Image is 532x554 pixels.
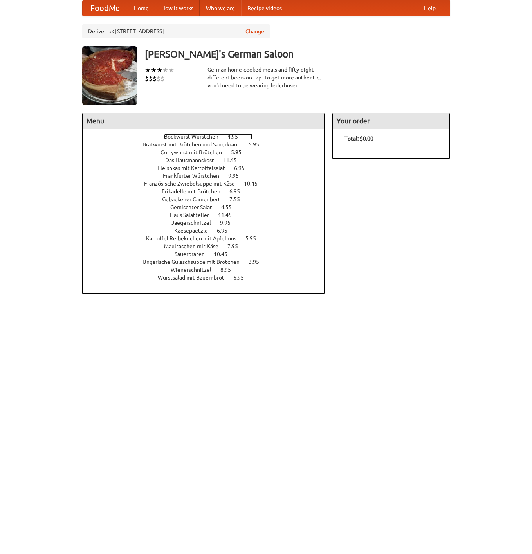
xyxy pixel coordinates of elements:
a: Französische Zwiebelsuppe mit Käse 10.45 [144,180,272,187]
span: 3.95 [249,259,267,265]
span: Maultaschen mit Käse [164,243,226,249]
span: Französische Zwiebelsuppe mit Käse [144,180,243,187]
span: Das Hausmannskost [165,157,222,163]
a: How it works [155,0,200,16]
span: 6.95 [217,227,235,234]
a: Gemischter Salat 4.55 [170,204,246,210]
a: Das Hausmannskost 11.45 [165,157,251,163]
a: Frankfurter Würstchen 9.95 [163,173,253,179]
span: 6.95 [234,165,252,171]
span: 6.95 [233,274,252,281]
span: 5.95 [231,149,249,155]
a: Bockwurst Würstchen 4.95 [164,134,252,140]
a: Jaegerschnitzel 9.95 [171,220,245,226]
li: $ [145,74,149,83]
a: Who we are [200,0,241,16]
span: Frankfurter Würstchen [163,173,227,179]
span: 9.95 [220,220,238,226]
span: 7.95 [227,243,246,249]
a: Bratwurst mit Brötchen und Sauerkraut 5.95 [142,141,274,148]
a: Ungarische Gulaschsuppe mit Brötchen 3.95 [142,259,274,265]
a: Recipe videos [241,0,288,16]
a: Wienerschnitzel 8.95 [171,267,245,273]
b: Total: $0.00 [344,135,373,142]
a: FoodMe [83,0,128,16]
span: Currywurst mit Brötchen [161,149,230,155]
span: Jaegerschnitzel [171,220,219,226]
li: ★ [162,66,168,74]
a: Home [128,0,155,16]
span: 10.45 [214,251,235,257]
li: ★ [157,66,162,74]
li: $ [157,74,161,83]
span: 9.95 [228,173,247,179]
span: Bockwurst Würstchen [164,134,226,140]
span: Sauerbraten [175,251,213,257]
h4: Your order [333,113,449,129]
span: 8.95 [220,267,239,273]
span: 6.95 [229,188,248,195]
a: Help [418,0,442,16]
a: Haus Salatteller 11.45 [170,212,246,218]
span: Kartoffel Reibekuchen mit Apfelmus [146,235,244,242]
a: Kaesepaetzle 6.95 [174,227,242,234]
a: Kartoffel Reibekuchen mit Apfelmus 5.95 [146,235,271,242]
h3: [PERSON_NAME]'s German Saloon [145,46,450,62]
img: angular.jpg [82,46,137,105]
span: 11.45 [223,157,245,163]
a: Currywurst mit Brötchen 5.95 [161,149,256,155]
span: 5.95 [245,235,264,242]
li: $ [161,74,164,83]
a: Sauerbraten 10.45 [175,251,242,257]
span: 7.55 [229,196,248,202]
li: $ [149,74,153,83]
span: 4.55 [221,204,240,210]
span: Wurstsalad mit Bauernbrot [158,274,232,281]
a: Wurstsalad mit Bauernbrot 6.95 [158,274,258,281]
div: Deliver to: [STREET_ADDRESS] [82,24,270,38]
span: 10.45 [244,180,265,187]
a: Maultaschen mit Käse 7.95 [164,243,252,249]
span: Frikadelle mit Brötchen [162,188,228,195]
li: ★ [151,66,157,74]
a: Fleishkas mit Kartoffelsalat 6.95 [157,165,259,171]
a: Gebackener Camenbert 7.55 [162,196,254,202]
span: Gemischter Salat [170,204,220,210]
span: Ungarische Gulaschsuppe mit Brötchen [142,259,247,265]
span: Kaesepaetzle [174,227,216,234]
span: Haus Salatteller [170,212,217,218]
span: 11.45 [218,212,240,218]
div: German home-cooked meals and fifty-eight different beers on tap. To get more authentic, you'd nee... [207,66,325,89]
span: Bratwurst mit Brötchen und Sauerkraut [142,141,247,148]
li: $ [153,74,157,83]
span: 4.95 [227,134,246,140]
span: Gebackener Camenbert [162,196,228,202]
a: Change [245,27,264,35]
li: ★ [145,66,151,74]
span: Wienerschnitzel [171,267,219,273]
h4: Menu [83,113,325,129]
span: 5.95 [249,141,267,148]
li: ★ [168,66,174,74]
span: Fleishkas mit Kartoffelsalat [157,165,233,171]
a: Frikadelle mit Brötchen 6.95 [162,188,254,195]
